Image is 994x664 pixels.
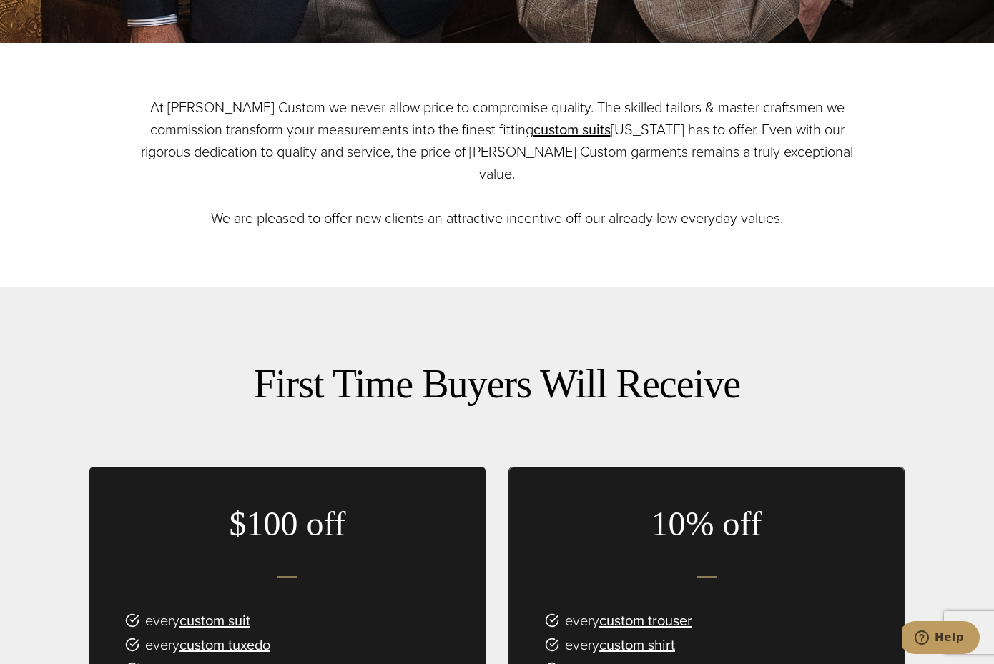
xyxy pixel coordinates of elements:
[565,633,675,656] span: every
[599,634,675,655] a: custom shirt
[902,621,980,657] iframe: Opens a widget where you can chat to one of our agents
[509,503,904,545] h3: 10% off
[145,633,270,656] span: every
[599,610,692,631] a: custom trouser
[533,119,611,140] a: custom suits
[89,503,486,545] h3: $100 off
[132,96,862,229] p: At [PERSON_NAME] Custom we never allow price to compromise quality. The skilled tailors & master ...
[565,609,692,632] span: every
[145,609,250,632] span: every
[89,358,905,410] h2: First Time Buyers Will Receive
[179,634,270,655] a: custom tuxedo
[179,610,250,631] a: custom suit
